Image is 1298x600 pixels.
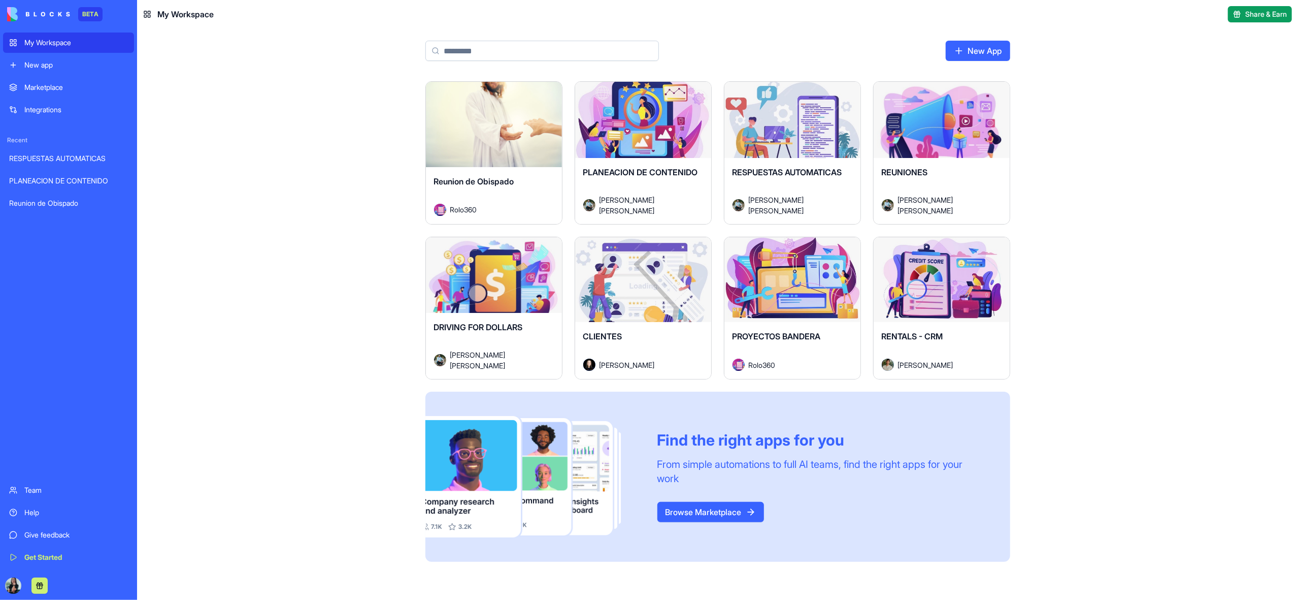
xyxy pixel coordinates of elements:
[882,331,943,341] span: RENTALS - CRM
[733,359,745,371] img: Avatar
[434,354,446,366] img: Avatar
[600,195,695,216] span: [PERSON_NAME] [PERSON_NAME]
[5,578,21,594] img: PHOTO-2025-09-15-15-09-07_ggaris.jpg
[575,81,712,225] a: PLANEACION DE CONTENIDOAvatar[PERSON_NAME] [PERSON_NAME]
[946,41,1010,61] a: New App
[3,525,134,545] a: Give feedback
[7,7,70,21] img: logo
[583,331,622,341] span: CLIENTES
[583,199,595,211] img: Avatar
[583,359,595,371] img: Avatar
[1245,9,1287,19] span: Share & Earn
[425,237,562,380] a: DRIVING FOR DOLLARSAvatar[PERSON_NAME] [PERSON_NAME]
[450,204,477,215] span: Rolo360
[3,547,134,567] a: Get Started
[3,193,134,213] a: Reunion de Obispado
[749,195,844,216] span: [PERSON_NAME] [PERSON_NAME]
[434,204,446,216] img: Avatar
[3,171,134,191] a: PLANEACION DE CONTENIDO
[7,7,103,21] a: BETA
[3,77,134,98] a: Marketplace
[24,508,128,518] div: Help
[9,153,128,164] div: RESPUESTAS AUTOMATICAS
[575,237,712,380] a: CLIENTESAvatar[PERSON_NAME]
[434,176,514,186] span: Reunion de Obispado
[733,331,821,341] span: PROYECTOS BANDERA
[3,480,134,500] a: Team
[749,360,776,370] span: Rolo360
[24,60,128,70] div: New app
[724,81,861,225] a: RESPUESTAS AUTOMATICASAvatar[PERSON_NAME] [PERSON_NAME]
[882,359,894,371] img: Avatar
[873,81,1010,225] a: REUNIONESAvatar[PERSON_NAME] [PERSON_NAME]
[78,7,103,21] div: BETA
[24,530,128,540] div: Give feedback
[898,195,993,216] span: [PERSON_NAME] [PERSON_NAME]
[3,100,134,120] a: Integrations
[434,322,523,332] span: DRIVING FOR DOLLARS
[24,105,128,115] div: Integrations
[3,502,134,523] a: Help
[3,33,134,53] a: My Workspace
[724,237,861,380] a: PROYECTOS BANDERAAvatarRolo360
[657,502,764,522] a: Browse Marketplace
[898,360,953,370] span: [PERSON_NAME]
[9,198,128,208] div: Reunion de Obispado
[3,136,134,144] span: Recent
[24,38,128,48] div: My Workspace
[733,199,745,211] img: Avatar
[9,176,128,186] div: PLANEACION DE CONTENIDO
[24,485,128,495] div: Team
[24,552,128,562] div: Get Started
[873,237,1010,380] a: RENTALS - CRMAvatar[PERSON_NAME]
[733,167,842,177] span: RESPUESTAS AUTOMATICAS
[3,55,134,75] a: New app
[425,416,641,538] img: Frame_181_egmpey.png
[3,148,134,169] a: RESPUESTAS AUTOMATICAS
[882,167,928,177] span: REUNIONES
[583,167,698,177] span: PLANEACION DE CONTENIDO
[1228,6,1292,22] button: Share & Earn
[24,82,128,92] div: Marketplace
[157,8,214,20] span: My Workspace
[882,199,894,211] img: Avatar
[600,360,655,370] span: [PERSON_NAME]
[425,81,562,225] a: Reunion de ObispadoAvatarRolo360
[657,457,986,486] div: From simple automations to full AI teams, find the right apps for your work
[657,431,986,449] div: Find the right apps for you
[450,350,546,371] span: [PERSON_NAME] [PERSON_NAME]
